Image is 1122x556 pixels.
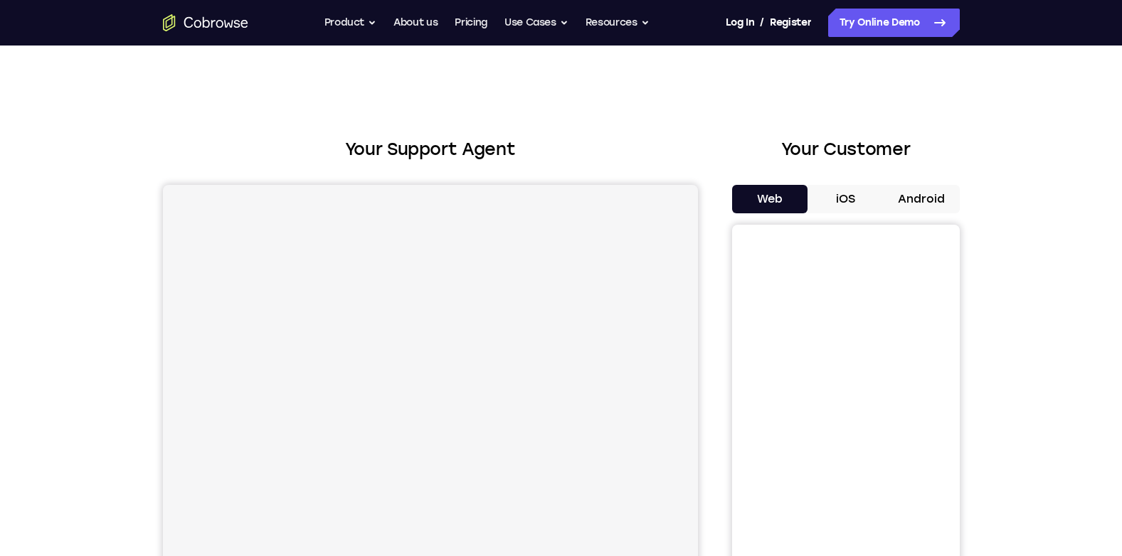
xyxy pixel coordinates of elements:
[726,9,754,37] a: Log In
[324,9,377,37] button: Product
[884,185,960,213] button: Android
[828,9,960,37] a: Try Online Demo
[808,185,884,213] button: iOS
[393,9,438,37] a: About us
[732,137,960,162] h2: Your Customer
[760,14,764,31] span: /
[163,14,248,31] a: Go to the home page
[504,9,568,37] button: Use Cases
[770,9,811,37] a: Register
[586,9,650,37] button: Resources
[455,9,487,37] a: Pricing
[163,137,698,162] h2: Your Support Agent
[732,185,808,213] button: Web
